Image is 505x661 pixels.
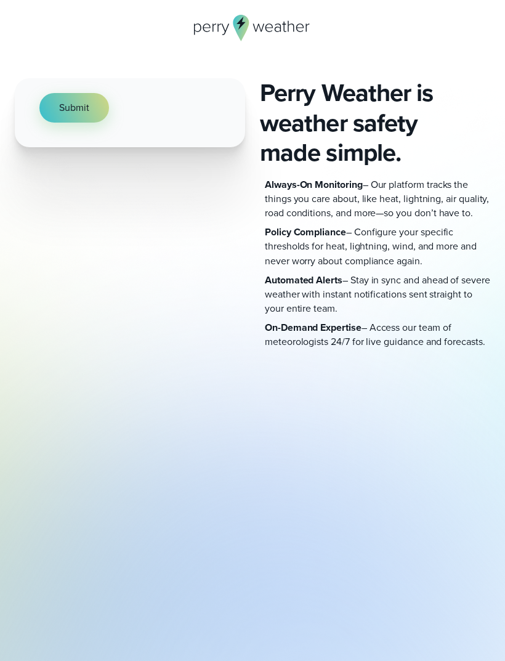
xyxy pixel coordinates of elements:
p: – Stay in sync and ahead of severe weather with instant notifications sent straight to your entir... [265,273,490,315]
button: Submit [39,93,109,122]
strong: Policy Compliance [265,225,346,239]
p: – Access our team of meteorologists 24/7 for live guidance and forecasts. [265,320,490,349]
h2: Perry Weather is weather safety made simple. [260,78,490,167]
p: – Configure your specific thresholds for heat, lightning, wind, and more and never worry about co... [265,225,490,267]
p: – Our platform tracks the things you care about, like heat, lightning, air quality, road conditio... [265,177,490,220]
strong: Always-On Monitoring [265,177,363,192]
span: Submit [59,100,89,115]
strong: Automated Alerts [265,273,342,287]
strong: On-Demand Expertise [265,320,362,335]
